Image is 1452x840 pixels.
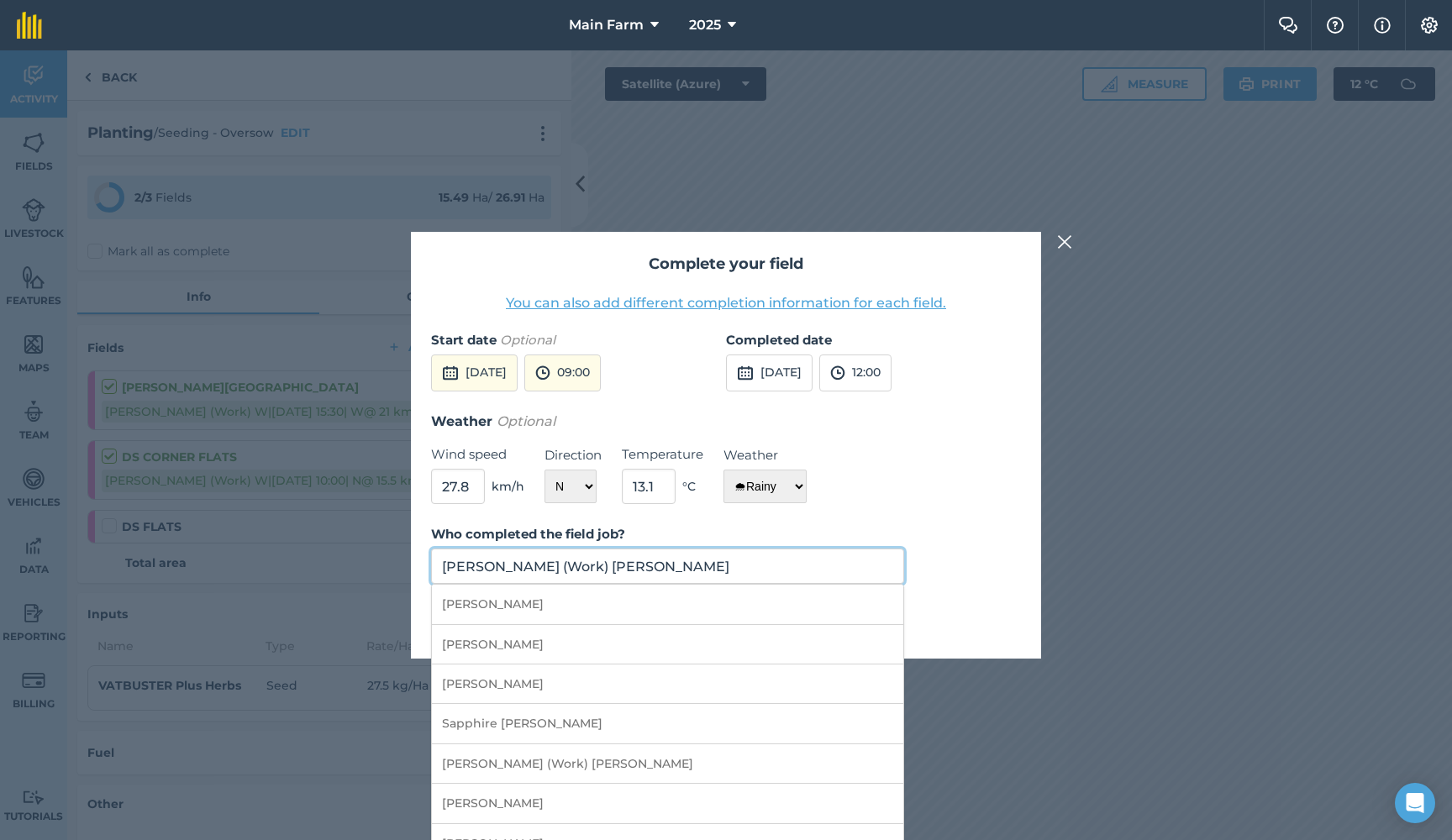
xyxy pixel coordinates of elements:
span: 2025 [689,15,721,35]
span: Main Farm [569,15,644,35]
span: ° C [682,477,696,496]
li: [PERSON_NAME] [432,625,903,664]
img: svg+xml;base64,PHN2ZyB4bWxucz0iaHR0cDovL3d3dy53My5vcmcvMjAwMC9zdmciIHdpZHRoPSIxNyIgaGVpZ2h0PSIxNy... [1374,15,1391,35]
img: fieldmargin Logo [17,12,42,39]
label: Direction [544,445,602,465]
label: Wind speed [431,444,524,465]
img: svg+xml;base64,PD94bWwgdmVyc2lvbj0iMS4wIiBlbmNvZGluZz0idXRmLTgiPz4KPCEtLSBHZW5lcmF0b3I6IEFkb2JlIE... [737,363,754,383]
img: Two speech bubbles overlapping with the left bubble in the forefront [1278,17,1298,34]
button: You can also add different completion information for each field. [506,293,946,313]
img: A cog icon [1419,17,1439,34]
em: Optional [497,413,555,429]
label: Temperature [622,444,703,465]
div: Open Intercom Messenger [1395,783,1435,823]
strong: Who completed the field job? [431,526,625,542]
strong: Start date [431,332,497,348]
img: svg+xml;base64,PD94bWwgdmVyc2lvbj0iMS4wIiBlbmNvZGluZz0idXRmLTgiPz4KPCEtLSBHZW5lcmF0b3I6IEFkb2JlIE... [535,363,550,383]
span: km/h [492,477,524,496]
h2: Complete your field [431,252,1021,276]
label: Weather [723,445,807,465]
button: [DATE] [431,354,518,391]
img: svg+xml;base64,PHN2ZyB4bWxucz0iaHR0cDovL3d3dy53My5vcmcvMjAwMC9zdmciIHdpZHRoPSIyMiIgaGVpZ2h0PSIzMC... [1057,232,1072,252]
em: Optional [500,332,555,348]
strong: Completed date [726,332,832,348]
h3: Weather [431,411,1021,433]
button: [DATE] [726,354,813,391]
button: 09:00 [524,354,601,391]
img: A question mark icon [1325,17,1345,34]
img: svg+xml;base64,PD94bWwgdmVyc2lvbj0iMS4wIiBlbmNvZGluZz0idXRmLTgiPz4KPCEtLSBHZW5lcmF0b3I6IEFkb2JlIE... [442,363,459,383]
img: svg+xml;base64,PD94bWwgdmVyc2lvbj0iMS4wIiBlbmNvZGluZz0idXRmLTgiPz4KPCEtLSBHZW5lcmF0b3I6IEFkb2JlIE... [830,363,845,383]
li: [PERSON_NAME] [432,585,903,624]
button: 12:00 [819,354,892,391]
